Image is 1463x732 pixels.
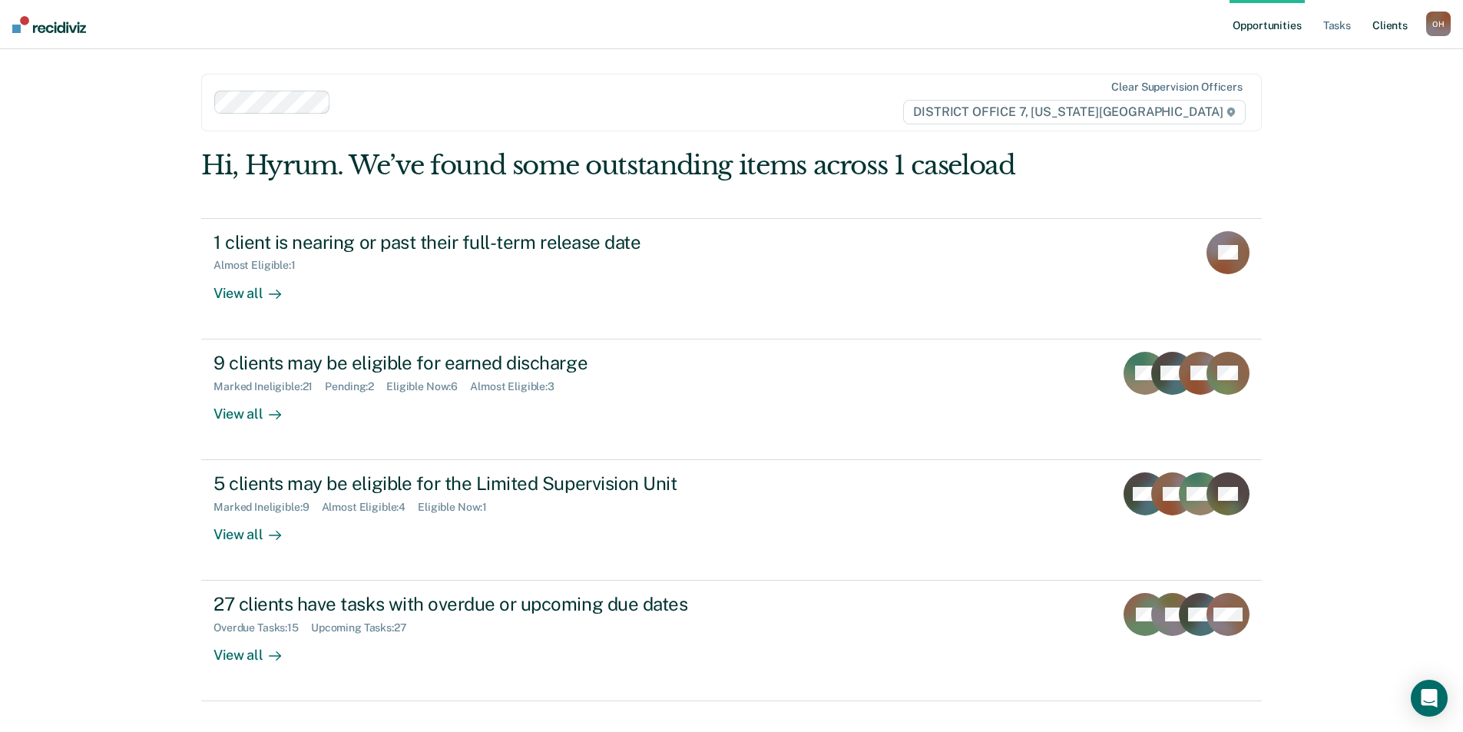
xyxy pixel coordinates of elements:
[201,340,1262,460] a: 9 clients may be eligible for earned dischargeMarked Ineligible:21Pending:2Eligible Now:6Almost E...
[213,352,753,374] div: 9 clients may be eligible for earned discharge
[201,150,1050,181] div: Hi, Hyrum. We’ve found some outstanding items across 1 caseload
[201,581,1262,701] a: 27 clients have tasks with overdue or upcoming due datesOverdue Tasks:15Upcoming Tasks:27View all
[1411,680,1448,717] div: Open Intercom Messenger
[213,272,300,302] div: View all
[213,514,300,544] div: View all
[325,380,386,393] div: Pending : 2
[1426,12,1451,36] button: OH
[1111,81,1242,94] div: Clear supervision officers
[903,100,1245,124] span: DISTRICT OFFICE 7, [US_STATE][GEOGRAPHIC_DATA]
[213,380,325,393] div: Marked Ineligible : 21
[213,231,753,253] div: 1 client is nearing or past their full-term release date
[470,380,567,393] div: Almost Eligible : 3
[213,621,311,634] div: Overdue Tasks : 15
[213,593,753,615] div: 27 clients have tasks with overdue or upcoming due dates
[213,501,321,514] div: Marked Ineligible : 9
[213,259,308,272] div: Almost Eligible : 1
[213,392,300,422] div: View all
[12,16,86,33] img: Recidiviz
[213,634,300,664] div: View all
[311,621,419,634] div: Upcoming Tasks : 27
[322,501,419,514] div: Almost Eligible : 4
[418,501,499,514] div: Eligible Now : 1
[201,460,1262,581] a: 5 clients may be eligible for the Limited Supervision UnitMarked Ineligible:9Almost Eligible:4Eli...
[201,218,1262,340] a: 1 client is nearing or past their full-term release dateAlmost Eligible:1View all
[213,472,753,495] div: 5 clients may be eligible for the Limited Supervision Unit
[1426,12,1451,36] div: O H
[386,380,470,393] div: Eligible Now : 6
